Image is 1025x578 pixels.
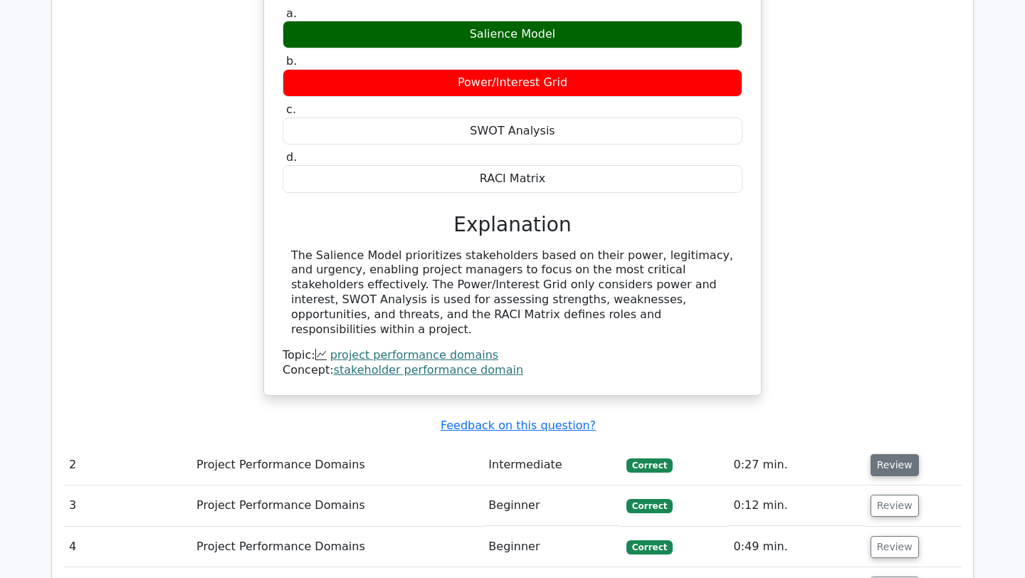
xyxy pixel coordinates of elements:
[871,495,919,517] button: Review
[626,499,673,513] span: Correct
[63,527,191,567] td: 4
[871,454,919,476] button: Review
[441,419,596,432] a: Feedback on this question?
[63,445,191,485] td: 2
[291,213,734,237] h3: Explanation
[283,165,742,193] div: RACI Matrix
[871,536,919,558] button: Review
[626,458,673,473] span: Correct
[191,485,483,526] td: Project Performance Domains
[483,485,621,526] td: Beginner
[334,363,523,377] a: stakeholder performance domain
[283,117,742,145] div: SWOT Analysis
[286,6,297,20] span: a.
[330,348,498,362] a: project performance domains
[191,445,483,485] td: Project Performance Domains
[626,540,673,555] span: Correct
[286,150,297,164] span: d.
[283,348,742,363] div: Topic:
[286,54,297,68] span: b.
[483,445,621,485] td: Intermediate
[191,527,483,567] td: Project Performance Domains
[728,527,865,567] td: 0:49 min.
[283,21,742,48] div: Salience Model
[728,445,865,485] td: 0:27 min.
[291,248,734,337] div: The Salience Model prioritizes stakeholders based on their power, legitimacy, and urgency, enabli...
[286,103,296,116] span: c.
[283,69,742,97] div: Power/Interest Grid
[63,485,191,526] td: 3
[728,485,865,526] td: 0:12 min.
[283,363,742,378] div: Concept:
[483,527,621,567] td: Beginner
